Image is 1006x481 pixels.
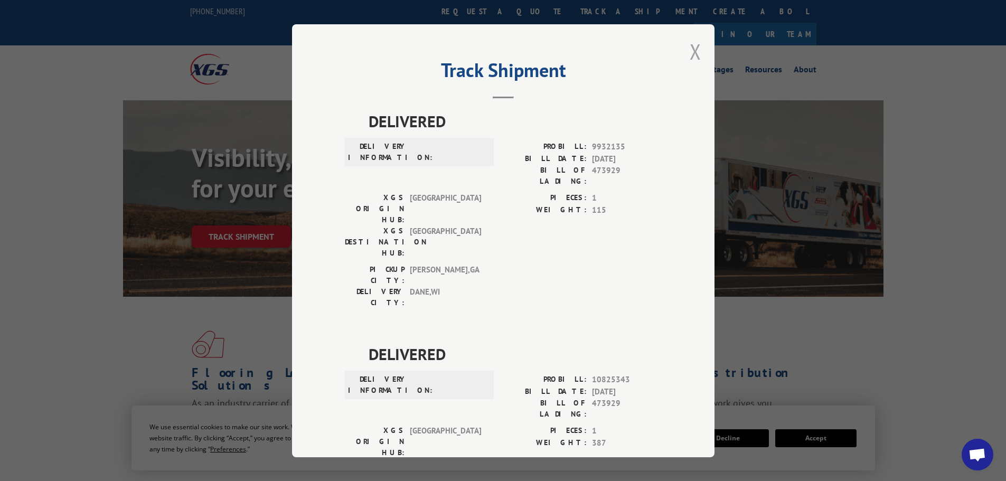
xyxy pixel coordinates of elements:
[503,398,587,420] label: BILL OF LADING:
[962,439,993,470] div: Open chat
[345,264,405,286] label: PICKUP CITY:
[410,425,481,458] span: [GEOGRAPHIC_DATA]
[592,153,662,165] span: [DATE]
[592,204,662,216] span: 115
[345,225,405,259] label: XGS DESTINATION HUB:
[410,225,481,259] span: [GEOGRAPHIC_DATA]
[503,192,587,204] label: PIECES:
[345,192,405,225] label: XGS ORIGIN HUB:
[345,286,405,308] label: DELIVERY CITY:
[369,109,662,133] span: DELIVERED
[592,398,662,420] span: 473929
[592,437,662,449] span: 387
[690,37,701,65] button: Close modal
[503,141,587,153] label: PROBILL:
[592,192,662,204] span: 1
[369,342,662,366] span: DELIVERED
[345,425,405,458] label: XGS ORIGIN HUB:
[503,374,587,386] label: PROBILL:
[592,374,662,386] span: 10825343
[348,374,408,396] label: DELIVERY INFORMATION:
[503,153,587,165] label: BILL DATE:
[503,385,587,398] label: BILL DATE:
[503,425,587,437] label: PIECES:
[410,264,481,286] span: [PERSON_NAME] , GA
[592,141,662,153] span: 9932135
[503,204,587,216] label: WEIGHT:
[592,385,662,398] span: [DATE]
[592,165,662,187] span: 473929
[410,192,481,225] span: [GEOGRAPHIC_DATA]
[592,425,662,437] span: 1
[410,286,481,308] span: DANE , WI
[348,141,408,163] label: DELIVERY INFORMATION:
[503,437,587,449] label: WEIGHT:
[503,165,587,187] label: BILL OF LADING:
[345,63,662,83] h2: Track Shipment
